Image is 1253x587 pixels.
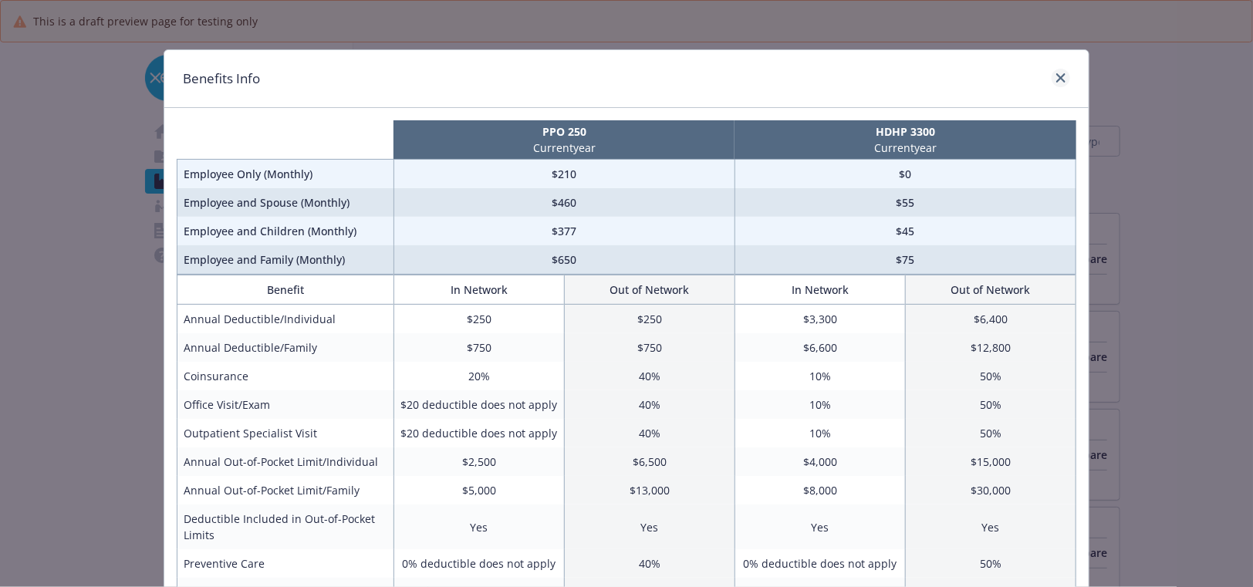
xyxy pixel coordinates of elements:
[564,275,735,305] th: Out of Network
[177,245,394,275] td: Employee and Family (Monthly)
[564,447,735,476] td: $6,500
[564,549,735,578] td: 40%
[905,419,1076,447] td: 50%
[177,120,394,160] th: intentionally left blank
[393,549,564,578] td: 0% deductible does not apply
[393,362,564,390] td: 20%
[393,504,564,549] td: Yes
[905,305,1076,334] td: $6,400
[177,476,394,504] td: Annual Out-of-Pocket Limit/Family
[393,476,564,504] td: $5,000
[735,305,905,334] td: $3,300
[735,160,1076,189] td: $0
[397,123,731,140] p: PPO 250
[564,333,735,362] td: $750
[905,504,1076,549] td: Yes
[177,160,394,189] td: Employee Only (Monthly)
[735,419,905,447] td: 10%
[735,549,905,578] td: 0% deductible does not apply
[393,305,564,334] td: $250
[735,447,905,476] td: $4,000
[735,275,905,305] th: In Network
[905,275,1076,305] th: Out of Network
[735,390,905,419] td: 10%
[177,305,394,334] td: Annual Deductible/Individual
[905,333,1076,362] td: $12,800
[905,447,1076,476] td: $15,000
[183,69,260,89] h1: Benefits Info
[905,549,1076,578] td: 50%
[564,419,735,447] td: 40%
[177,504,394,549] td: Deductible Included in Out-of-Pocket Limits
[738,123,1072,140] p: HDHP 3300
[393,275,564,305] th: In Network
[397,140,731,156] p: Current year
[735,362,905,390] td: 10%
[177,275,394,305] th: Benefit
[177,217,394,245] td: Employee and Children (Monthly)
[393,333,564,362] td: $750
[735,504,905,549] td: Yes
[905,476,1076,504] td: $30,000
[564,476,735,504] td: $13,000
[738,140,1072,156] p: Current year
[393,188,735,217] td: $460
[177,447,394,476] td: Annual Out-of-Pocket Limit/Individual
[393,390,564,419] td: $20 deductible does not apply
[735,333,905,362] td: $6,600
[564,390,735,419] td: 40%
[564,305,735,334] td: $250
[735,217,1076,245] td: $45
[393,245,735,275] td: $650
[177,333,394,362] td: Annual Deductible/Family
[177,419,394,447] td: Outpatient Specialist Visit
[177,188,394,217] td: Employee and Spouse (Monthly)
[177,549,394,578] td: Preventive Care
[735,188,1076,217] td: $55
[564,504,735,549] td: Yes
[735,245,1076,275] td: $75
[1052,69,1070,87] a: close
[393,217,735,245] td: $377
[905,362,1076,390] td: 50%
[393,447,564,476] td: $2,500
[393,419,564,447] td: $20 deductible does not apply
[177,390,394,419] td: Office Visit/Exam
[735,476,905,504] td: $8,000
[177,362,394,390] td: Coinsurance
[564,362,735,390] td: 40%
[393,160,735,189] td: $210
[905,390,1076,419] td: 50%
